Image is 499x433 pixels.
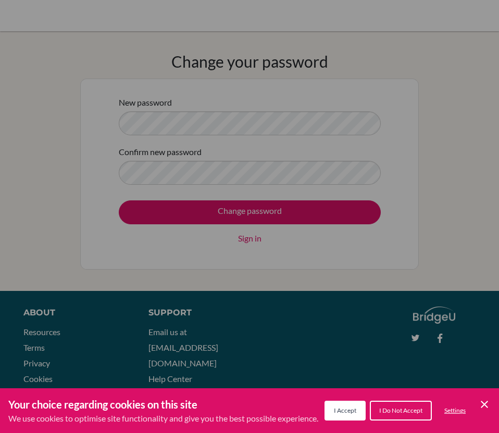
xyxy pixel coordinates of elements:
button: I Do Not Accept [370,401,432,421]
span: Settings [444,406,466,414]
h3: Your choice regarding cookies on this site [8,397,318,412]
button: Save and close [478,398,491,411]
button: Settings [436,402,474,419]
span: I Accept [334,406,356,414]
p: We use cookies to optimise site functionality and give you the best possible experience. [8,412,318,425]
span: I Do Not Accept [379,406,422,414]
button: I Accept [325,401,366,421]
